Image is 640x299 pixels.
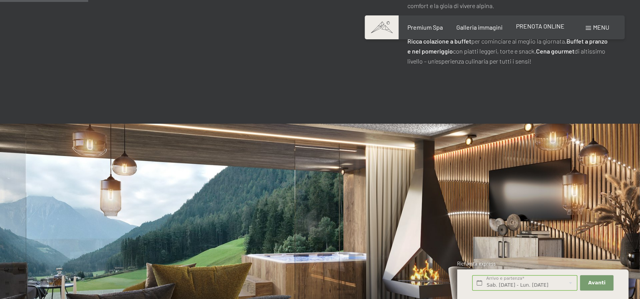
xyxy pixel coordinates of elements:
span: Menu [593,24,609,31]
a: Galleria immagini [456,24,503,31]
strong: Ricca colazione a buffet [407,37,471,45]
p: E per il palato? Vi viziamo tutto il giorno con il nostro raffinato pacchetto ¾ gourmet: per comi... [407,17,611,66]
a: PRENOTA ONLINE [516,22,565,30]
button: Avanti [580,275,613,291]
span: Richiesta express [457,260,496,267]
a: Premium Spa [407,24,442,31]
strong: Cena gourmet [536,47,575,55]
span: Avanti [588,279,605,286]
